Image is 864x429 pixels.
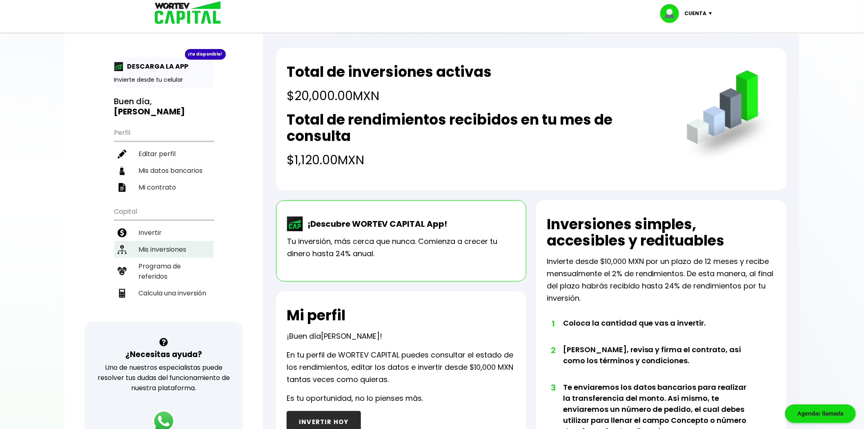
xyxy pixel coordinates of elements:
p: Uno de nuestros especialistas puede resolver tus dudas del funcionamiento de nuestra plataforma. [95,362,233,393]
a: Calcula una inversión [114,285,214,302]
a: Programa de referidos [114,258,214,285]
h2: Mi perfil [287,307,345,324]
img: grafica.516fef24.png [683,70,776,163]
img: app-icon [114,62,123,71]
h2: Inversiones simples, accesibles y redituables [547,216,776,249]
p: ¡Buen día ! [287,330,382,342]
b: [PERSON_NAME] [114,106,185,117]
div: Agendar llamada [785,404,856,423]
h4: $20,000.00 MXN [287,87,492,105]
li: Coloca la cantidad que vas a invertir. [563,317,753,344]
li: [PERSON_NAME], revisa y firma el contrato, así como los términos y condiciones. [563,344,753,382]
p: En tu perfil de WORTEV CAPITAL puedes consultar el estado de los rendimientos, editar los datos e... [287,349,516,386]
a: Invertir [114,224,214,241]
a: Editar perfil [114,145,214,162]
p: ¡Descubre WORTEV CAPITAL App! [303,218,447,230]
ul: Capital [114,202,214,322]
img: wortev-capital-app-icon [287,217,303,231]
p: Invierte desde tu celular [114,76,214,84]
img: contrato-icon.f2db500c.svg [118,183,127,192]
p: Cuenta [685,7,707,20]
span: 1 [551,317,555,330]
h2: Total de rendimientos recibidos en tu mes de consulta [287,112,670,144]
h3: Buen día, [114,96,214,117]
p: DESCARGA LA APP [123,61,189,71]
img: datos-icon.10cf9172.svg [118,166,127,175]
a: Mi contrato [114,179,214,196]
p: Es tu oportunidad, no lo pienses más. [287,392,423,404]
h4: $1,120.00 MXN [287,151,670,169]
span: [PERSON_NAME] [321,331,380,341]
img: editar-icon.952d3147.svg [118,150,127,159]
div: ¡Ya disponible! [185,49,226,60]
a: Mis inversiones [114,241,214,258]
h3: ¿Necesitas ayuda? [125,349,202,360]
img: calculadora-icon.17d418c4.svg [118,289,127,298]
img: invertir-icon.b3b967d7.svg [118,228,127,237]
span: 3 [551,382,555,394]
p: Tu inversión, más cerca que nunca. Comienza a crecer tu dinero hasta 24% anual. [287,235,515,260]
a: Mis datos bancarios [114,162,214,179]
img: recomiendanos-icon.9b8e9327.svg [118,267,127,276]
p: Invierte desde $10,000 MXN por un plazo de 12 meses y recibe mensualmente el 2% de rendimientos. ... [547,255,776,304]
span: 2 [551,344,555,356]
img: profile-image [660,4,685,23]
h2: Total de inversiones activas [287,64,492,80]
img: inversiones-icon.6695dc30.svg [118,245,127,254]
img: icon-down [707,12,718,15]
ul: Perfil [114,123,214,196]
